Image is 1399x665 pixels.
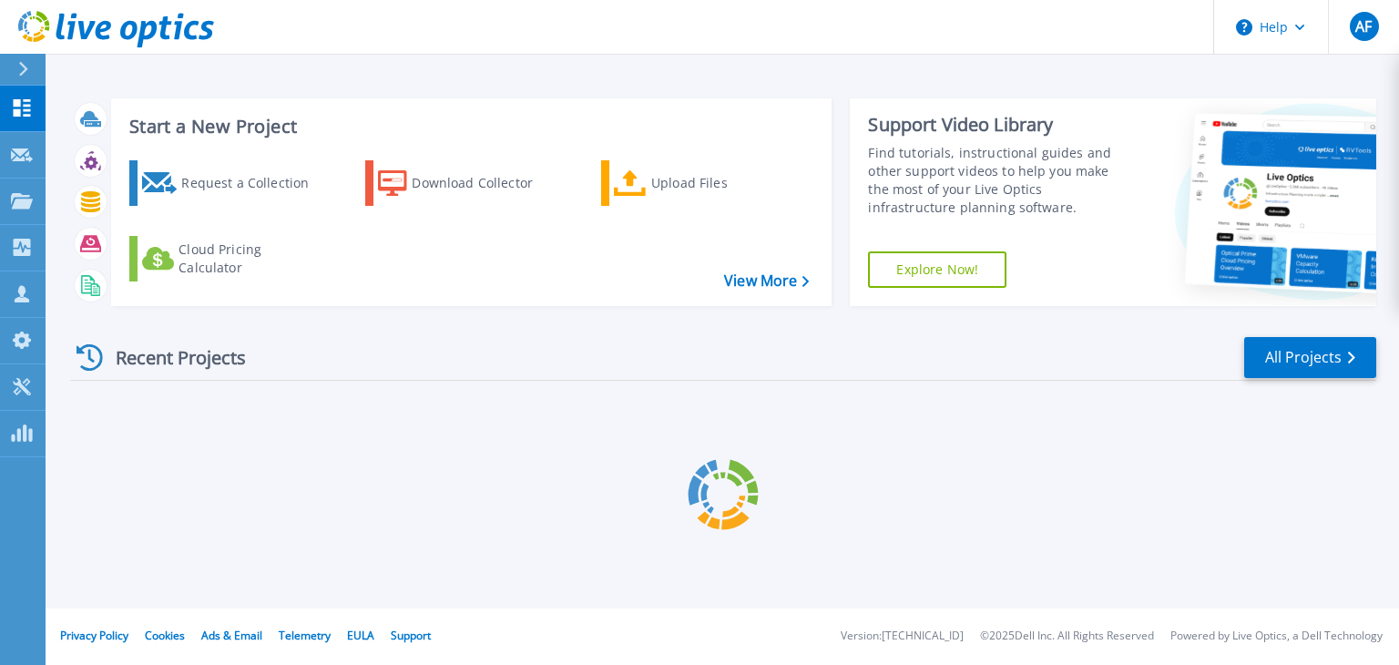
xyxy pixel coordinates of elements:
[1170,630,1383,642] li: Powered by Live Optics, a Dell Technology
[391,628,431,643] a: Support
[868,144,1132,217] div: Find tutorials, instructional guides and other support videos to help you make the most of your L...
[365,160,568,206] a: Download Collector
[201,628,262,643] a: Ads & Email
[145,628,185,643] a: Cookies
[868,113,1132,137] div: Support Video Library
[129,236,332,281] a: Cloud Pricing Calculator
[179,240,324,277] div: Cloud Pricing Calculator
[412,165,557,201] div: Download Collector
[181,165,327,201] div: Request a Collection
[60,628,128,643] a: Privacy Policy
[601,160,804,206] a: Upload Files
[70,335,271,380] div: Recent Projects
[651,165,797,201] div: Upload Files
[279,628,331,643] a: Telemetry
[1355,19,1372,34] span: AF
[347,628,374,643] a: EULA
[724,272,809,290] a: View More
[841,630,964,642] li: Version: [TECHNICAL_ID]
[868,251,1006,288] a: Explore Now!
[129,160,332,206] a: Request a Collection
[1244,337,1376,378] a: All Projects
[980,630,1154,642] li: © 2025 Dell Inc. All Rights Reserved
[129,117,809,137] h3: Start a New Project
